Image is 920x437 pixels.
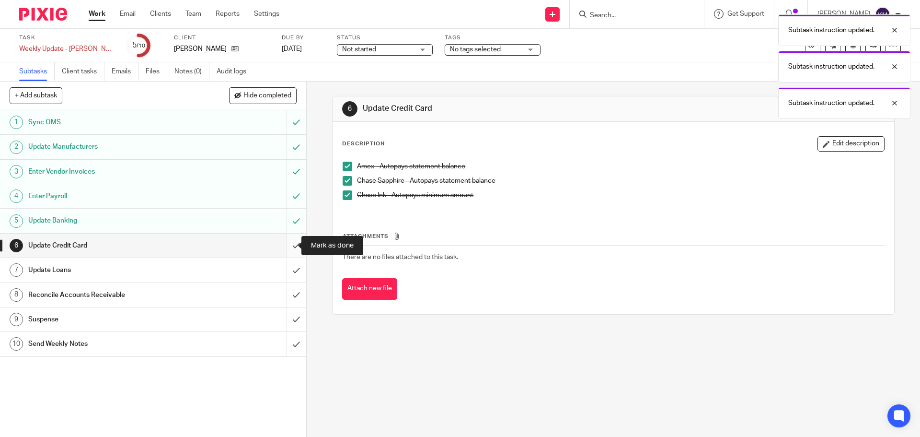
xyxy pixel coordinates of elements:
h1: Enter Payroll [28,189,194,203]
p: Description [342,140,385,148]
a: Subtasks [19,62,55,81]
div: 5 [132,40,145,51]
button: + Add subtask [10,87,62,104]
span: Hide completed [243,92,291,100]
span: Not started [342,46,376,53]
label: Due by [282,34,325,42]
h1: Update Credit Card [28,238,194,253]
label: Client [174,34,270,42]
label: Task [19,34,115,42]
div: Weekly Update - Fligor 2 [19,44,115,54]
p: Chase Ink - Autopays minimum amount [357,190,884,200]
a: Email [120,9,136,19]
a: Clients [150,9,171,19]
p: Subtask instruction updated. [788,25,874,35]
label: Tags [445,34,540,42]
p: [PERSON_NAME] [174,44,227,54]
a: Notes (0) [174,62,209,81]
div: 4 [10,189,23,203]
div: 8 [10,288,23,302]
p: Subtask instruction updated. [788,62,874,71]
div: Weekly Update - [PERSON_NAME] 2 [19,44,115,54]
label: Status [337,34,433,42]
div: 9 [10,313,23,326]
div: 7 [10,263,23,277]
img: svg%3E [875,7,890,22]
small: /10 [137,43,145,48]
div: 2 [10,141,23,154]
a: Work [89,9,105,19]
span: There are no files attached to this task. [343,254,458,260]
a: Audit logs [217,62,253,81]
div: 1 [10,116,23,129]
span: No tags selected [450,46,501,53]
img: Pixie [19,8,67,21]
span: [DATE] [282,46,302,52]
div: 10 [10,337,23,351]
a: Client tasks [62,62,104,81]
a: Emails [112,62,138,81]
div: 3 [10,165,23,178]
h1: Send Weekly Notes [28,337,194,351]
a: Settings [254,9,279,19]
div: 6 [342,101,357,117]
a: Files [146,62,167,81]
h1: Suspense [28,312,194,327]
p: Amex - Autopays statement balance [357,162,884,171]
h1: Enter Vendor Invoices [28,165,194,179]
a: Team [185,9,201,19]
div: 6 [10,239,23,252]
span: Attachments [343,234,389,239]
h1: Sync OMS [28,115,194,130]
h1: Update Loans [28,263,194,277]
div: 5 [10,214,23,228]
button: Hide completed [229,87,297,104]
h1: Update Manufacturers [28,140,194,154]
h1: Reconcile Accounts Receivable [28,288,194,302]
p: Chase Sapphire - Autopays statement balance [357,176,884,186]
button: Attach new file [342,278,397,300]
button: Edit description [817,136,885,152]
p: Subtask instruction updated. [788,98,874,108]
a: Reports [216,9,240,19]
h1: Update Credit Card [363,104,634,114]
h1: Update Banking [28,213,194,228]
